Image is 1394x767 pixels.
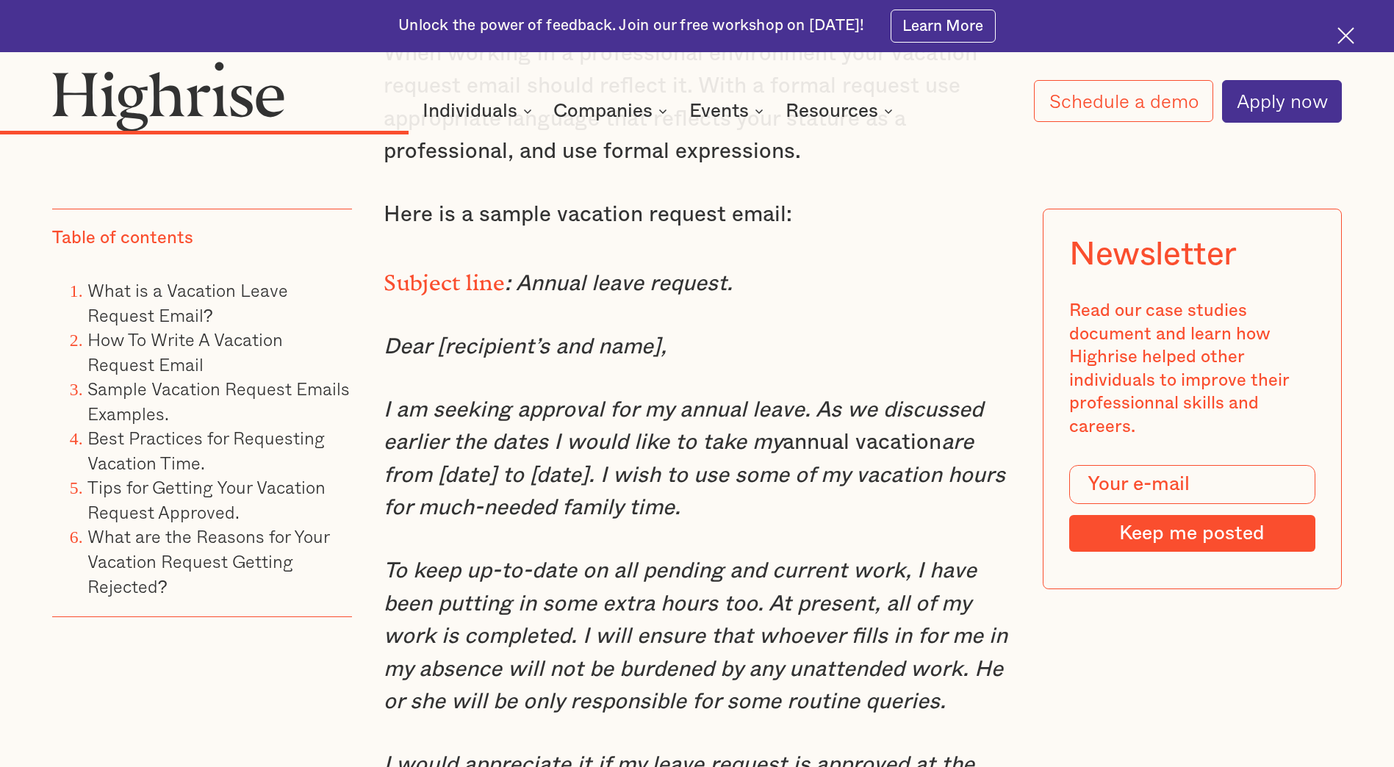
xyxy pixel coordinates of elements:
a: Learn More [891,10,996,43]
div: Newsletter [1069,236,1237,274]
a: Sample Vacation Request Emails Examples. [87,375,350,427]
a: What are the Reasons for Your Vacation Request Getting Rejected? [87,523,329,599]
a: Apply now [1222,80,1342,123]
em: are from [date] to [date]. I wish to use some of my vacation hours for much-needed family time. [384,431,1005,519]
div: Resources [786,102,897,120]
a: What is a Vacation Leave Request Email? [87,276,288,328]
form: Modal Form [1069,465,1315,552]
div: Table of contents [52,227,193,251]
em: : Annual leave request. [505,273,733,295]
div: Events [689,102,768,120]
input: Keep me posted [1069,515,1315,552]
em: To keep up-to-date on all pending and current work, I have been putting in some extra hours too. ... [384,560,1007,713]
strong: Subject line [384,270,505,284]
a: Best Practices for Requesting Vacation Time. [87,425,325,477]
img: Cross icon [1337,27,1354,44]
div: Read our case studies document and learn how Highrise helped other individuals to improve their p... [1069,300,1315,439]
div: Companies [553,102,672,120]
div: Individuals [423,102,536,120]
input: Your e-mail [1069,465,1315,504]
a: Tips for Getting Your Vacation Request Approved. [87,474,326,526]
p: annual vacation [384,394,1010,525]
div: Companies [553,102,653,120]
img: Highrise logo [52,61,285,132]
em: Dear [recipient’s and name], [384,336,667,358]
a: How To Write A Vacation Request Email [87,325,283,378]
p: Here is a sample vacation request email: [384,198,1010,231]
div: Individuals [423,102,517,120]
em: I am seeking approval for my annual leave. As we discussed earlier the dates I would like to take my [384,399,983,453]
div: Unlock the power of feedback. Join our free workshop on [DATE]! [398,15,864,36]
div: Events [689,102,749,120]
div: Resources [786,102,878,120]
a: Schedule a demo [1034,80,1212,122]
